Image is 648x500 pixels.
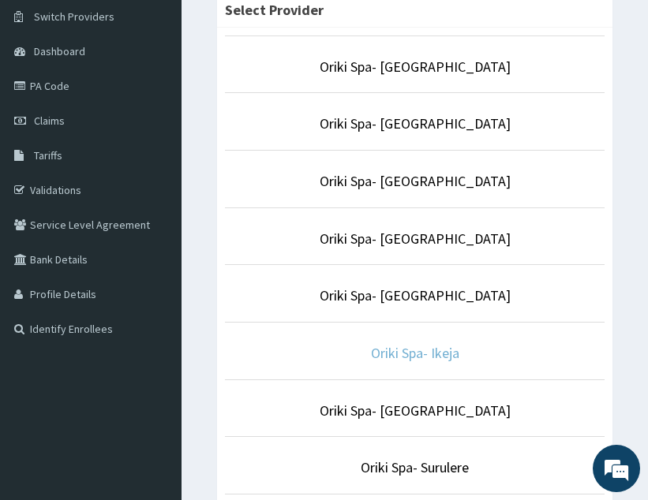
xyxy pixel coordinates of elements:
[34,148,62,162] span: Tariffs
[34,114,65,128] span: Claims
[320,286,511,304] a: Oriki Spa- [GEOGRAPHIC_DATA]
[320,58,511,76] a: Oriki Spa- [GEOGRAPHIC_DATA]
[225,1,324,19] strong: Select Provider
[371,344,459,362] a: Oriki Spa- Ikeja
[320,401,511,420] a: Oriki Spa- [GEOGRAPHIC_DATA]
[34,9,114,24] span: Switch Providers
[34,44,85,58] span: Dashboard
[320,229,511,248] a: Oriki Spa- [GEOGRAPHIC_DATA]
[320,114,511,132] a: Oriki Spa- [GEOGRAPHIC_DATA]
[320,172,511,190] a: Oriki Spa- [GEOGRAPHIC_DATA]
[361,458,469,476] a: Oriki Spa- Surulere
